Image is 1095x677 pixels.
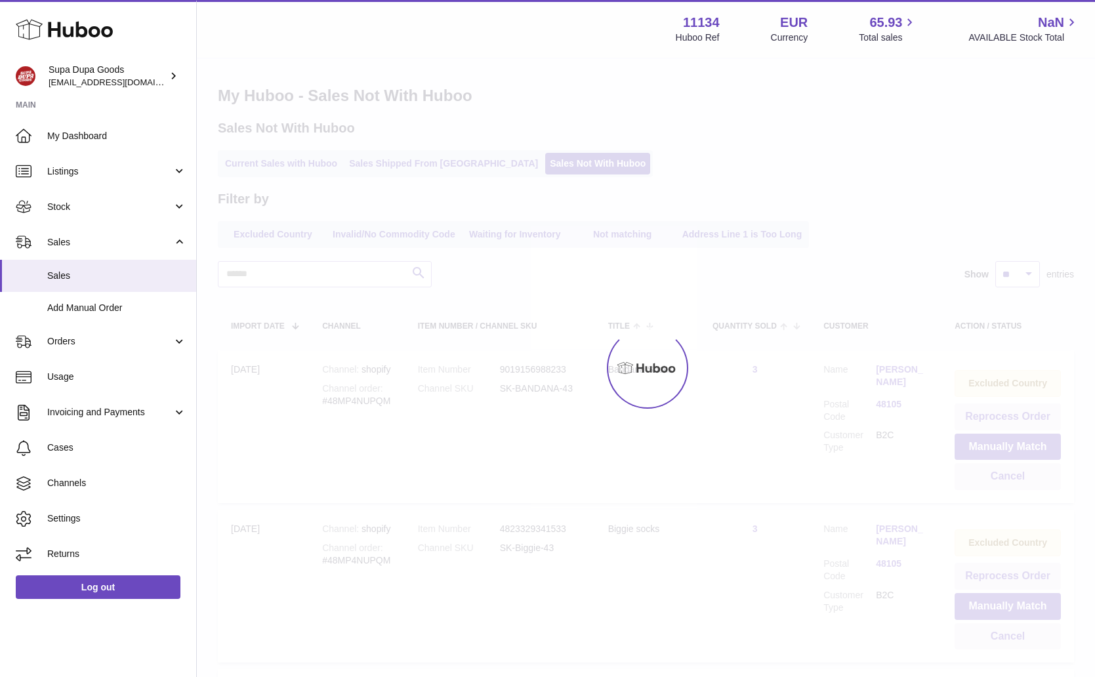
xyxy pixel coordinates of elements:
[16,575,180,599] a: Log out
[676,31,720,44] div: Huboo Ref
[780,14,808,31] strong: EUR
[47,441,186,454] span: Cases
[47,302,186,314] span: Add Manual Order
[47,512,186,525] span: Settings
[968,14,1079,44] a: NaN AVAILABLE Stock Total
[47,201,173,213] span: Stock
[47,130,186,142] span: My Dashboard
[683,14,720,31] strong: 11134
[47,165,173,178] span: Listings
[869,14,902,31] span: 65.93
[49,77,193,87] span: [EMAIL_ADDRESS][DOMAIN_NAME]
[771,31,808,44] div: Currency
[47,548,186,560] span: Returns
[47,406,173,419] span: Invoicing and Payments
[1038,14,1064,31] span: NaN
[47,236,173,249] span: Sales
[47,335,173,348] span: Orders
[16,66,35,86] img: hello@slayalldayofficial.com
[968,31,1079,44] span: AVAILABLE Stock Total
[47,270,186,282] span: Sales
[859,31,917,44] span: Total sales
[47,477,186,489] span: Channels
[47,371,186,383] span: Usage
[49,64,167,89] div: Supa Dupa Goods
[859,14,917,44] a: 65.93 Total sales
